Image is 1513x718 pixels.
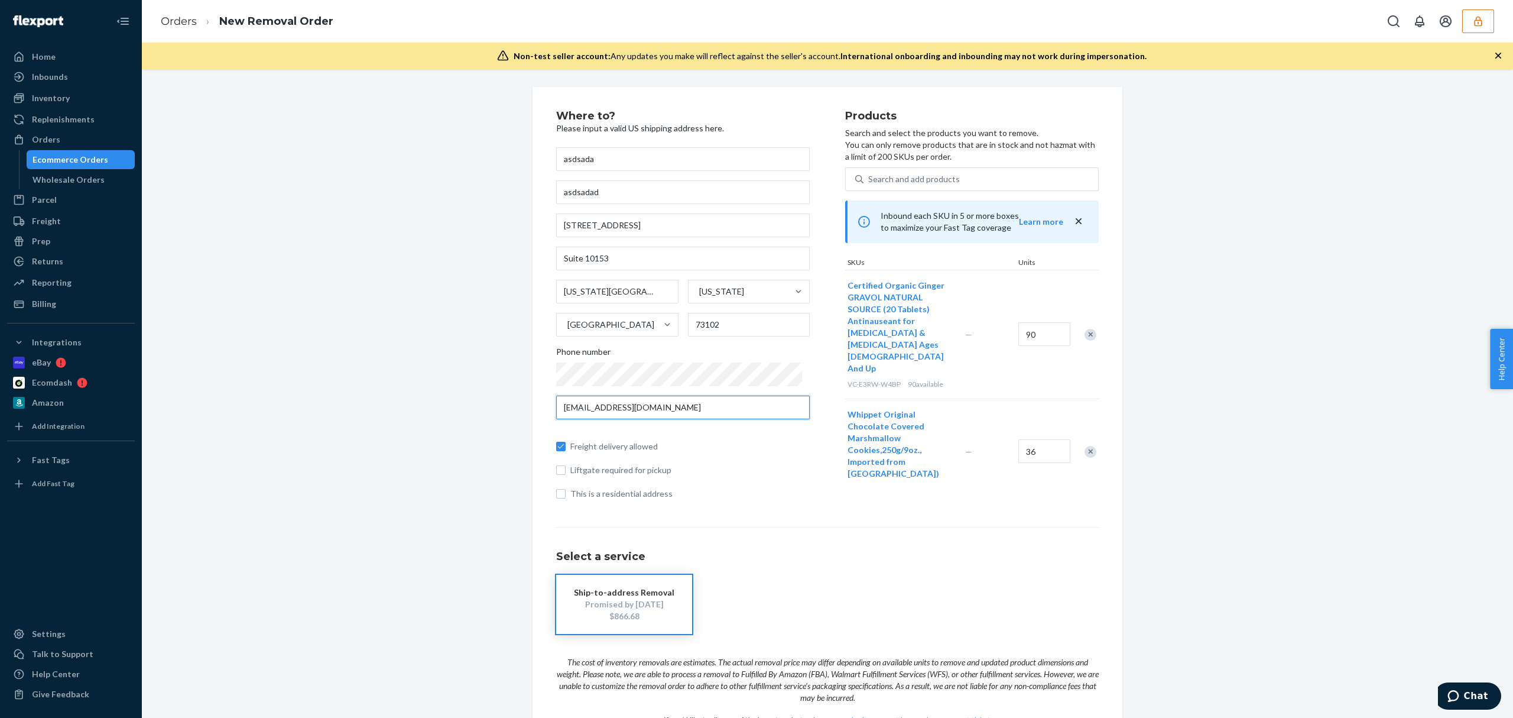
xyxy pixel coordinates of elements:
[556,214,810,237] input: Street Address
[7,232,135,251] a: Prep
[7,417,135,436] a: Add Integration
[556,247,810,270] input: Street Address 2 (Optional)
[570,488,810,500] span: This is a residential address
[32,377,72,389] div: Ecomdash
[32,478,74,489] div: Add Fast Tag
[965,329,972,339] span: —
[556,147,810,171] input: First & Last Name
[13,15,63,27] img: Flexport logo
[556,111,810,122] h2: Where to?
[32,648,93,660] div: Talk to Support
[7,474,135,493] a: Add Fast Tag
[151,4,343,39] ol: breadcrumbs
[32,454,70,466] div: Fast Tags
[32,277,72,289] div: Reporting
[556,489,566,499] input: This is a residential address
[7,665,135,684] a: Help Center
[7,451,135,470] button: Fast Tags
[7,295,135,313] a: Billing
[845,127,1099,163] p: Search and select the products you want to remove. You can only remove products that are in stock...
[32,51,56,63] div: Home
[698,286,699,297] input: [US_STATE]
[32,134,60,145] div: Orders
[556,646,1099,704] p: The cost of inventory removals are estimates. The actual removal price may differ depending on av...
[556,465,566,475] input: Liftgate required for pickup
[1434,9,1457,33] button: Open account menu
[7,625,135,643] a: Settings
[7,333,135,352] button: Integrations
[688,313,810,337] input: ZIP Code
[556,396,810,419] input: Email (Required)
[32,421,85,431] div: Add Integration
[1085,446,1096,458] div: Remove Item
[1408,9,1431,33] button: Open notifications
[219,15,333,28] a: New Removal Order
[1438,683,1501,712] iframe: Opens a widget where you can chat to one of our agents
[556,551,1099,563] h1: Select a service
[840,51,1147,61] span: International onboarding and inbounding may not work during impersonation.
[7,393,135,412] a: Amazon
[1016,257,1069,270] div: Units
[27,170,135,189] a: Wholesale Orders
[566,319,567,331] input: [GEOGRAPHIC_DATA]
[845,257,1016,270] div: SKUs
[1085,329,1096,341] div: Remove Item
[32,668,80,680] div: Help Center
[574,610,674,622] div: $866.68
[7,89,135,108] a: Inventory
[27,150,135,169] a: Ecommerce Orders
[33,174,105,186] div: Wholesale Orders
[7,190,135,209] a: Parcel
[848,380,901,389] span: VC-E3RW-W4BP
[567,319,654,331] div: [GEOGRAPHIC_DATA]
[556,280,678,303] input: City
[32,71,68,83] div: Inbounds
[848,280,951,374] button: Certified Organic Ginger GRAVOL NATURAL SOURCE (20 Tablets) Antinauseant for [MEDICAL_DATA] & [ME...
[7,273,135,292] a: Reporting
[908,380,943,389] span: 90 available
[965,447,972,457] span: —
[32,688,89,700] div: Give Feedback
[7,67,135,86] a: Inbounds
[32,628,66,640] div: Settings
[699,286,744,297] div: [US_STATE]
[7,685,135,704] button: Give Feedback
[32,114,95,125] div: Replenishments
[32,194,57,206] div: Parcel
[1490,329,1513,389] button: Help Center
[574,599,674,610] div: Promised by [DATE]
[1018,439,1070,463] input: Quantity
[7,373,135,392] a: Ecomdash
[7,110,135,129] a: Replenishments
[161,15,197,28] a: Orders
[556,122,810,134] p: Please input a valid US shipping address here.
[32,357,51,368] div: eBay
[7,645,135,664] button: Talk to Support
[514,50,1147,62] div: Any updates you make will reflect against the seller's account.
[514,51,611,61] span: Non-test seller account:
[7,212,135,231] a: Freight
[1018,322,1070,346] input: Quantity
[1019,216,1063,228] button: Learn more
[111,9,135,33] button: Close Navigation
[7,353,135,372] a: eBay
[845,111,1099,122] h2: Products
[32,235,50,247] div: Prep
[570,464,810,476] span: Liftgate required for pickup
[32,215,61,227] div: Freight
[32,298,56,310] div: Billing
[848,280,944,373] span: Certified Organic Ginger GRAVOL NATURAL SOURCE (20 Tablets) Antinauseant for [MEDICAL_DATA] & [ME...
[845,200,1099,243] div: Inbound each SKU in 5 or more boxes to maximize your Fast Tag coverage
[574,587,674,599] div: Ship-to-address Removal
[848,409,939,478] span: Whippet Original Chocolate Covered Marshmallow Cookies,250g/9oz., Imported from [GEOGRAPHIC_DATA])
[556,575,692,634] button: Ship-to-address RemovalPromised by [DATE]$866.68
[7,130,135,149] a: Orders
[556,346,611,363] span: Phone number
[570,441,810,452] span: Freight delivery allowed
[32,92,70,104] div: Inventory
[32,397,64,409] div: Amazon
[556,180,810,204] input: Company Name
[848,409,951,480] button: Whippet Original Chocolate Covered Marshmallow Cookies,250g/9oz., Imported from [GEOGRAPHIC_DATA])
